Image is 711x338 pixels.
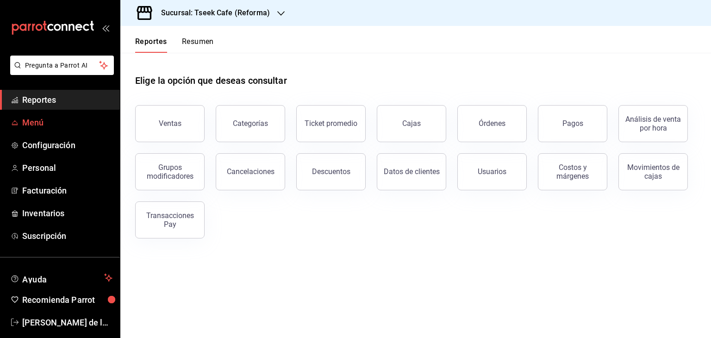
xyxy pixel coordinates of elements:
[305,119,357,128] div: Ticket promedio
[538,105,607,142] button: Pagos
[216,153,285,190] button: Cancelaciones
[135,37,214,53] div: navigation tabs
[25,61,100,70] span: Pregunta a Parrot AI
[457,105,527,142] button: Órdenes
[227,167,274,176] div: Cancelaciones
[6,67,114,77] a: Pregunta a Parrot AI
[233,119,268,128] div: Categorías
[384,167,440,176] div: Datos de clientes
[544,163,601,181] div: Costos y márgenes
[22,230,112,242] span: Suscripción
[22,184,112,197] span: Facturación
[479,119,505,128] div: Órdenes
[22,116,112,129] span: Menú
[22,272,100,283] span: Ayuda
[296,105,366,142] button: Ticket promedio
[562,119,583,128] div: Pagos
[135,37,167,53] button: Reportes
[618,153,688,190] button: Movimientos de cajas
[478,167,506,176] div: Usuarios
[135,201,205,238] button: Transacciones Pay
[624,163,682,181] div: Movimientos de cajas
[618,105,688,142] button: Análisis de venta por hora
[154,7,270,19] h3: Sucursal: Tseek Cafe (Reforma)
[22,294,112,306] span: Recomienda Parrot
[22,207,112,219] span: Inventarios
[159,119,181,128] div: Ventas
[296,153,366,190] button: Descuentos
[624,115,682,132] div: Análisis de venta por hora
[10,56,114,75] button: Pregunta a Parrot AI
[141,163,199,181] div: Grupos modificadores
[216,105,285,142] button: Categorías
[377,105,446,142] a: Cajas
[22,162,112,174] span: Personal
[22,316,112,329] span: [PERSON_NAME] de la [PERSON_NAME]
[457,153,527,190] button: Usuarios
[22,139,112,151] span: Configuración
[135,105,205,142] button: Ventas
[182,37,214,53] button: Resumen
[538,153,607,190] button: Costos y márgenes
[102,24,109,31] button: open_drawer_menu
[312,167,350,176] div: Descuentos
[402,118,421,129] div: Cajas
[141,211,199,229] div: Transacciones Pay
[22,94,112,106] span: Reportes
[135,74,287,88] h1: Elige la opción que deseas consultar
[135,153,205,190] button: Grupos modificadores
[377,153,446,190] button: Datos de clientes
